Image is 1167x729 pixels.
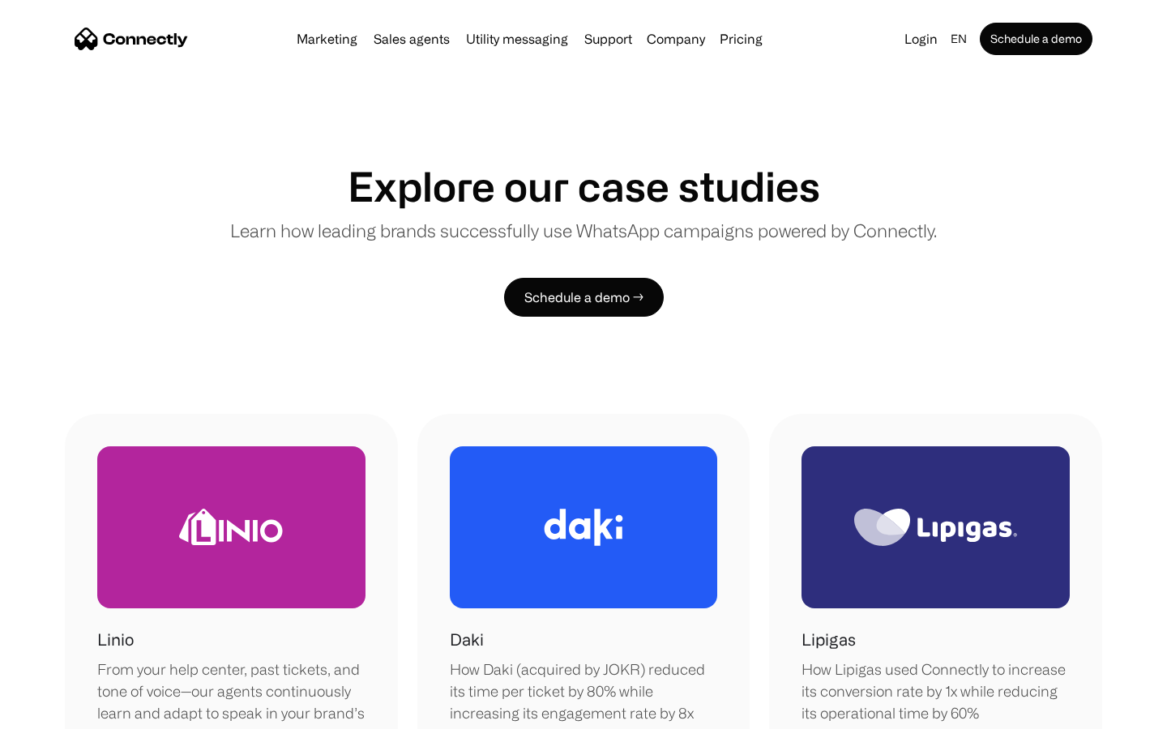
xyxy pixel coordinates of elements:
[230,217,937,244] p: Learn how leading brands successfully use WhatsApp campaigns powered by Connectly.
[951,28,967,50] div: en
[802,659,1070,724] div: How Lipigas used Connectly to increase its conversion rate by 1x while reducing its operational t...
[713,32,769,45] a: Pricing
[179,509,283,545] img: Linio Logo
[980,23,1092,55] a: Schedule a demo
[460,32,575,45] a: Utility messaging
[802,628,856,652] h1: Lipigas
[367,32,456,45] a: Sales agents
[544,509,623,546] img: Daki Logo
[348,162,820,211] h1: Explore our case studies
[97,628,134,652] h1: Linio
[32,701,97,723] ul: Language list
[578,32,639,45] a: Support
[16,699,97,723] aside: Language selected: English
[898,28,944,50] a: Login
[450,628,484,652] h1: Daki
[647,28,705,50] div: Company
[290,32,364,45] a: Marketing
[504,278,664,317] a: Schedule a demo →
